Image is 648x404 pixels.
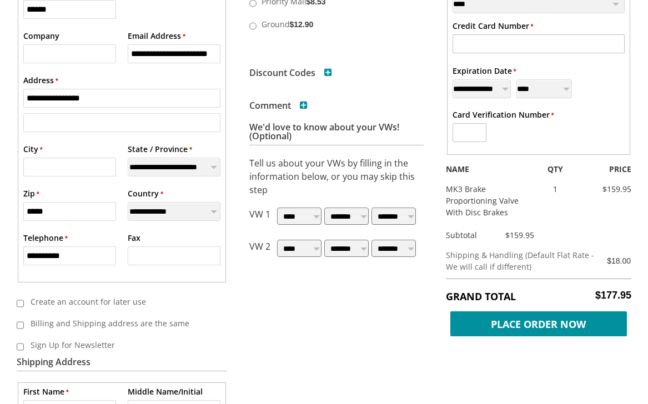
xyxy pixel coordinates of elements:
div: 1 [539,183,572,195]
label: Company [23,30,59,42]
h5: Grand Total [446,290,631,303]
label: Sign Up for Newsletter [24,336,212,354]
label: Telephone [23,232,68,244]
label: First Name [23,386,69,397]
div: MK3 Brake Proportioning Valve With Disc Brakes [438,183,539,218]
label: Zip [23,188,39,199]
div: $159.95 [502,229,534,241]
h3: We'd love to know about your VWs! (Optional) [249,123,424,145]
label: Card Verification Number [453,109,554,120]
span: $12.90 [290,20,314,29]
p: VW 1 [249,208,270,229]
h3: Comment [249,101,308,110]
div: QTY [539,163,572,175]
label: Fax [128,232,140,244]
label: City [23,143,43,155]
label: Middle Name/Initial [128,386,203,397]
div: NAME [438,163,539,175]
div: PRICE [572,163,640,175]
div: $159.95 [572,183,640,195]
label: Create an account for later use [24,292,212,311]
label: Country [128,188,163,199]
label: Credit Card Number [453,20,534,32]
span: Place Order Now [450,311,627,336]
label: Address [23,74,58,86]
label: Email Address [128,30,185,42]
label: Expiration Date [453,65,516,77]
span: $18.00 [607,256,631,265]
td: Shipping & Handling (Default Flat Rate - We will call if different) [446,244,601,279]
p: VW 2 [249,240,270,261]
label: Billing and Shipping address are the same [24,314,212,332]
button: Place Order Now [446,309,631,334]
div: Subtotal [438,229,502,241]
label: Ground [259,15,411,32]
span: $177.95 [595,290,631,301]
p: Tell us about your VWs by filling in the information below, or you may skip this step [249,156,424,196]
label: State / Province [128,143,192,155]
h3: Discount Codes [249,68,332,77]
